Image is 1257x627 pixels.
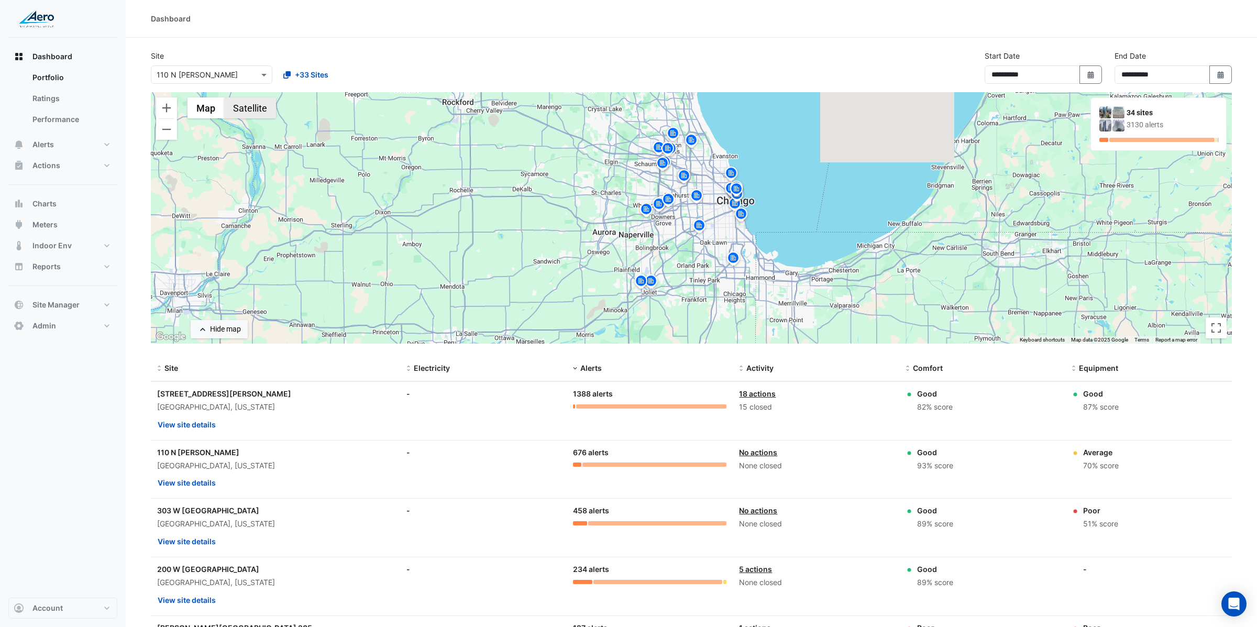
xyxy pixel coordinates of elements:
[153,330,188,344] a: Open this area in Google Maps (opens a new window)
[573,564,727,576] div: 234 alerts
[917,564,953,575] div: Good
[739,577,893,589] div: None closed
[656,155,673,173] img: site-pin.svg
[32,240,72,251] span: Indoor Env
[406,447,560,458] div: -
[8,46,117,67] button: Dashboard
[151,13,191,24] div: Dashboard
[739,389,776,398] a: 18 actions
[691,218,708,236] img: site-pin.svg
[32,139,54,150] span: Alerts
[723,181,740,199] img: site-pin.svg
[8,134,117,155] button: Alerts
[913,364,943,372] span: Comfort
[188,97,224,118] button: Show street map
[277,65,335,84] button: +33 Sites
[157,564,394,575] div: 200 W [GEOGRAPHIC_DATA]
[723,166,740,184] img: site-pin.svg
[157,447,394,458] div: 110 N [PERSON_NAME]
[688,188,705,206] img: site-pin.svg
[1099,119,1111,131] img: 155 N Wacker
[665,126,681,144] img: site-pin.svg
[1112,106,1124,118] img: 125 S Clark
[295,69,328,80] span: +33 Sites
[32,603,63,613] span: Account
[726,196,743,214] img: site-pin.svg
[1216,70,1226,79] fa-icon: Select Date
[14,199,24,209] app-icon: Charts
[917,577,953,589] div: 89% score
[32,261,61,272] span: Reports
[8,193,117,214] button: Charts
[157,474,216,492] button: View site details
[739,506,777,515] a: No actions
[1221,591,1247,617] div: Open Intercom Messenger
[739,460,893,472] div: None closed
[32,199,57,209] span: Charts
[24,109,117,130] a: Performance
[14,321,24,331] app-icon: Admin
[8,155,117,176] button: Actions
[1127,107,1218,118] div: 34 sites
[157,415,216,434] button: View site details
[8,256,117,277] button: Reports
[1071,337,1128,343] span: Map data ©2025 Google
[151,50,164,61] label: Site
[739,401,893,413] div: 15 closed
[157,388,394,399] div: [STREET_ADDRESS][PERSON_NAME]
[210,324,241,335] div: Hide map
[8,67,117,134] div: Dashboard
[917,460,953,472] div: 93% score
[8,598,117,619] button: Account
[14,261,24,272] app-icon: Reports
[406,388,560,399] div: -
[1206,317,1227,338] button: Toggle fullscreen view
[157,401,394,413] div: [GEOGRAPHIC_DATA], [US_STATE]
[157,505,394,516] div: 303 W [GEOGRAPHIC_DATA]
[8,315,117,336] button: Admin
[24,67,117,88] a: Portfolio
[917,518,953,530] div: 89% score
[8,294,117,315] button: Site Manager
[164,364,178,372] span: Site
[1079,364,1118,372] span: Equipment
[32,51,72,62] span: Dashboard
[32,300,80,310] span: Site Manager
[650,196,667,215] img: site-pin.svg
[638,202,655,220] img: site-pin.svg
[1115,50,1146,61] label: End Date
[985,50,1020,61] label: Start Date
[32,219,58,230] span: Meters
[32,160,60,171] span: Actions
[580,364,602,372] span: Alerts
[13,8,60,29] img: Company Logo
[24,88,117,109] a: Ratings
[1155,337,1197,343] a: Report a map error
[1086,70,1096,79] fa-icon: Select Date
[917,388,953,399] div: Good
[573,447,727,459] div: 676 alerts
[1020,336,1065,344] button: Keyboard shortcuts
[1083,447,1119,458] div: Average
[643,273,659,292] img: site-pin.svg
[8,235,117,256] button: Indoor Env
[1083,505,1118,516] div: Poor
[414,364,450,372] span: Electricity
[156,97,177,118] button: Zoom in
[157,591,216,609] button: View site details
[406,564,560,575] div: -
[157,577,394,589] div: [GEOGRAPHIC_DATA], [US_STATE]
[156,119,177,140] button: Zoom out
[733,206,749,225] img: site-pin.svg
[1083,401,1119,413] div: 87% score
[1127,119,1218,130] div: 3130 alerts
[14,160,24,171] app-icon: Actions
[1083,388,1119,399] div: Good
[725,250,742,269] img: site-pin.svg
[224,97,276,118] button: Show satellite imagery
[153,330,188,344] img: Google
[191,320,248,338] button: Hide map
[739,518,893,530] div: None closed
[1083,564,1087,575] div: -
[406,505,560,516] div: -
